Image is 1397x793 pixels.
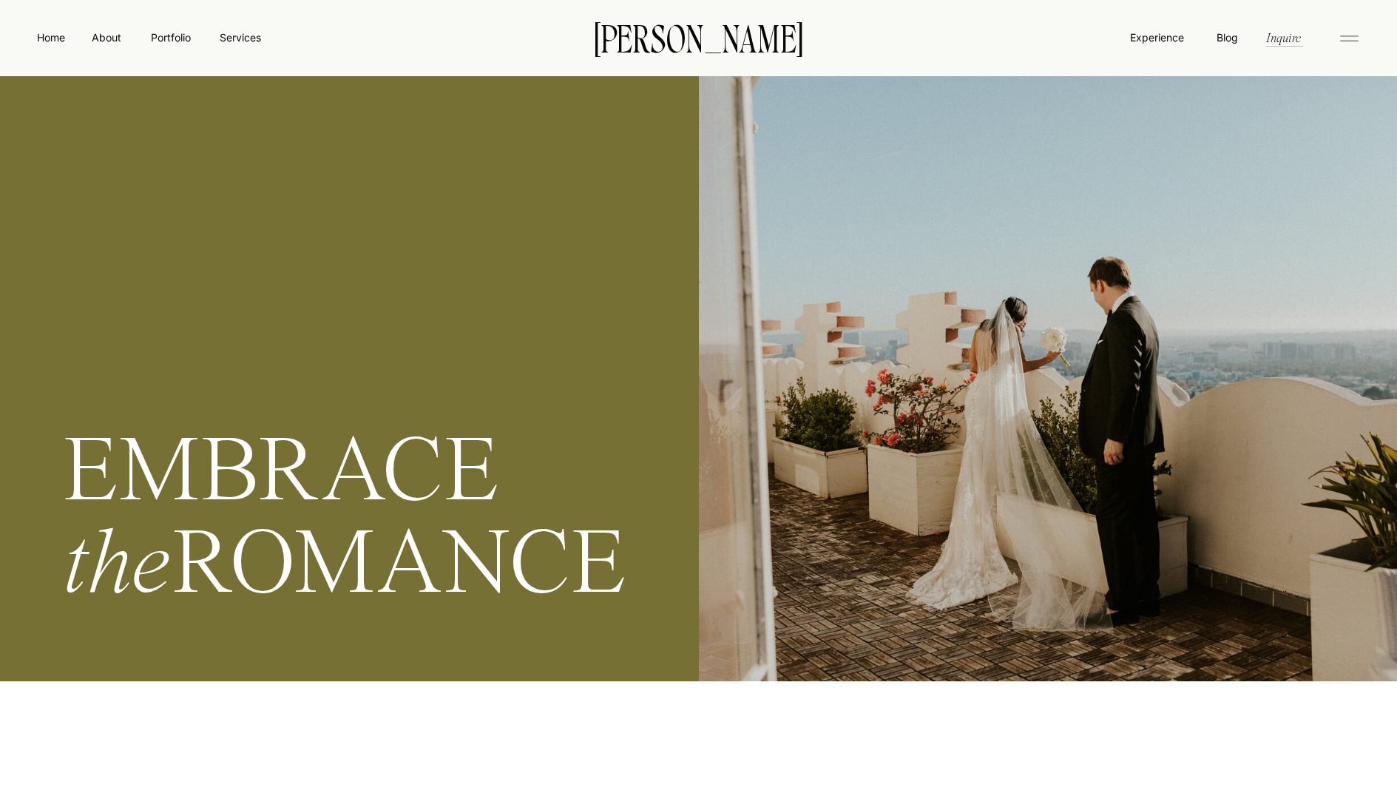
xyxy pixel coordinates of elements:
[144,30,197,45] a: Portfolio
[73,746,313,760] p: and ENJOY THE PROCESS
[1213,30,1241,44] a: Blog
[62,522,172,614] i: the
[89,30,123,44] a: About
[62,429,955,640] h1: EMBRACE ROMANCE
[1129,30,1185,45] a: Experience
[218,30,262,45] a: Services
[34,30,68,45] a: Home
[572,21,826,53] a: [PERSON_NAME]
[1265,29,1302,46] a: Inquire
